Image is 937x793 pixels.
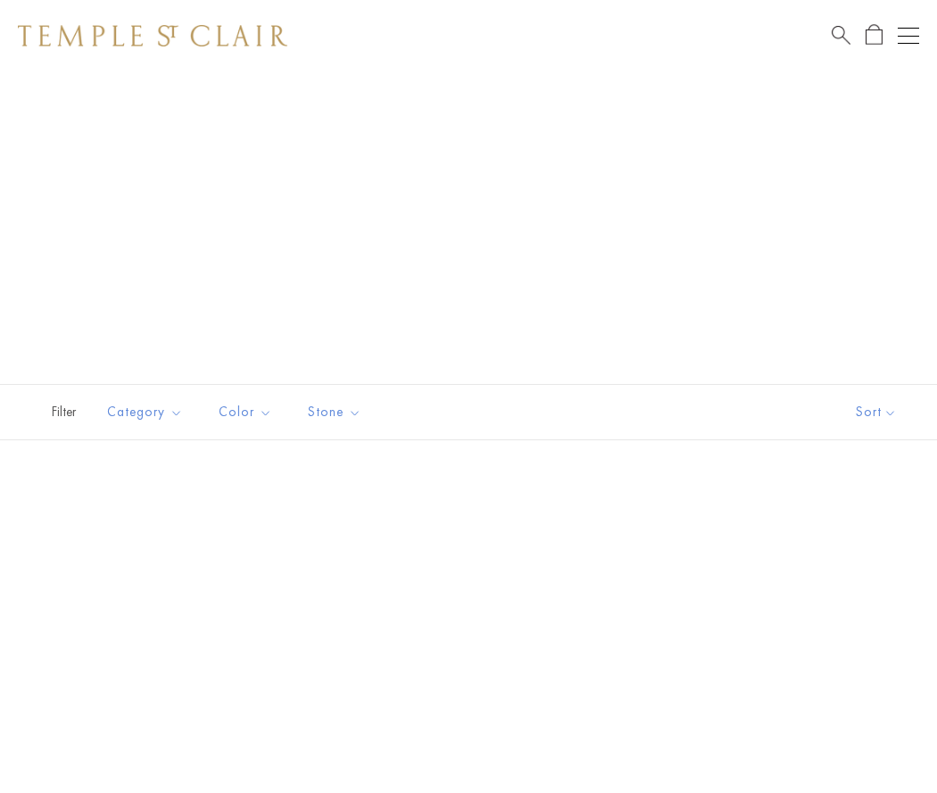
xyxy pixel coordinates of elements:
[832,24,850,46] a: Search
[898,25,919,46] button: Open navigation
[816,385,937,439] button: Show sort by
[299,401,375,423] span: Stone
[294,392,375,432] button: Stone
[18,25,287,46] img: Temple St. Clair
[94,392,196,432] button: Category
[205,392,286,432] button: Color
[866,24,883,46] a: Open Shopping Bag
[210,401,286,423] span: Color
[98,401,196,423] span: Category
